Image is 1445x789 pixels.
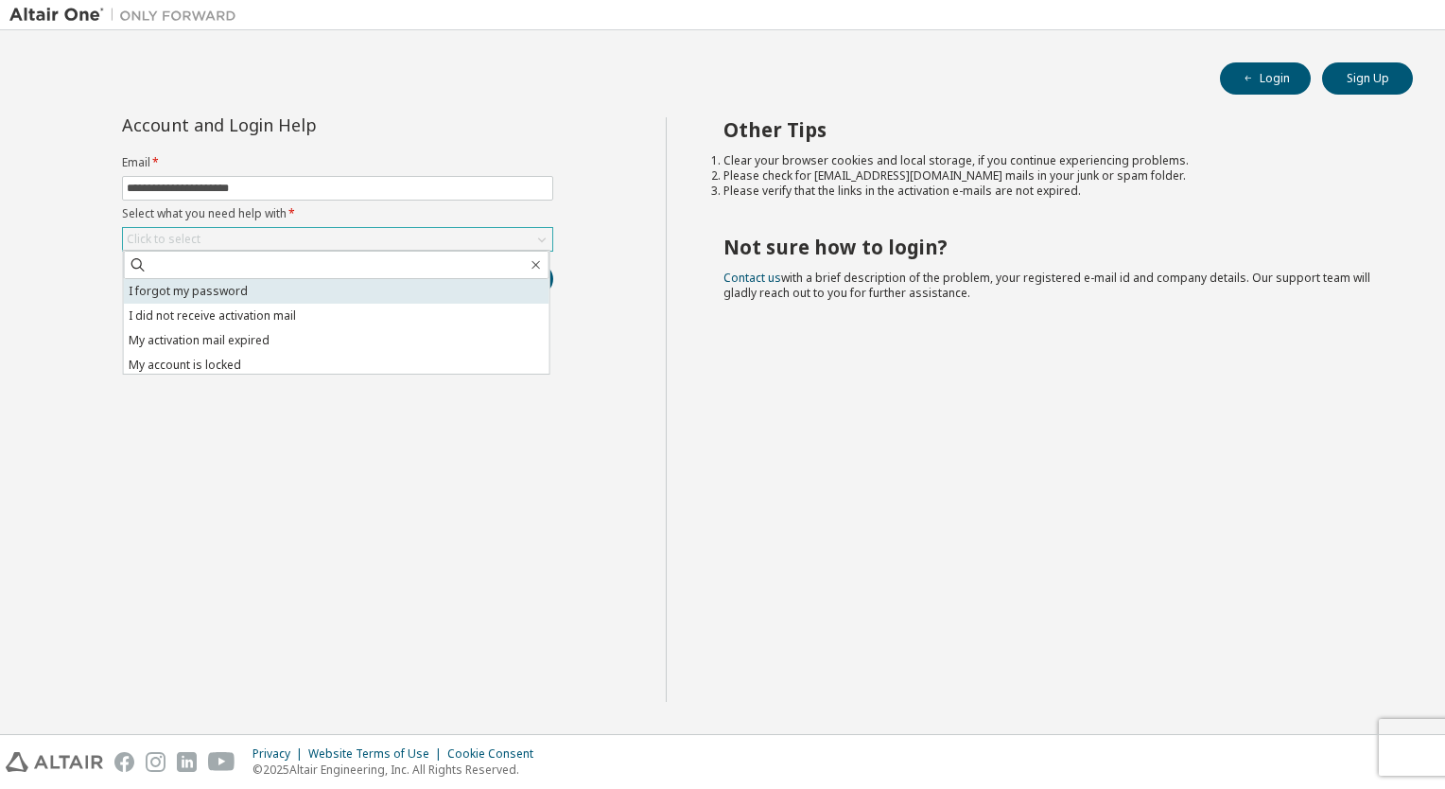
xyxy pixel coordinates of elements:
[723,270,781,286] a: Contact us
[146,752,165,772] img: instagram.svg
[723,235,1380,259] h2: Not sure how to login?
[177,752,197,772] img: linkedin.svg
[723,270,1370,301] span: with a brief description of the problem, your registered e-mail id and company details. Our suppo...
[122,155,553,170] label: Email
[114,752,134,772] img: facebook.svg
[123,228,552,251] div: Click to select
[9,6,246,25] img: Altair One
[252,746,308,762] div: Privacy
[723,117,1380,142] h2: Other Tips
[723,153,1380,168] li: Clear your browser cookies and local storage, if you continue experiencing problems.
[127,232,200,247] div: Click to select
[723,168,1380,184] li: Please check for [EMAIL_ADDRESS][DOMAIN_NAME] mails in your junk or spam folder.
[447,746,545,762] div: Cookie Consent
[122,117,467,132] div: Account and Login Help
[1322,62,1413,95] button: Sign Up
[1220,62,1311,95] button: Login
[208,752,235,772] img: youtube.svg
[723,184,1380,199] li: Please verify that the links in the activation e-mails are not expired.
[252,762,545,778] p: © 2025 Altair Engineering, Inc. All Rights Reserved.
[308,746,447,762] div: Website Terms of Use
[6,752,103,772] img: altair_logo.svg
[122,206,553,221] label: Select what you need help with
[124,279,549,304] li: I forgot my password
